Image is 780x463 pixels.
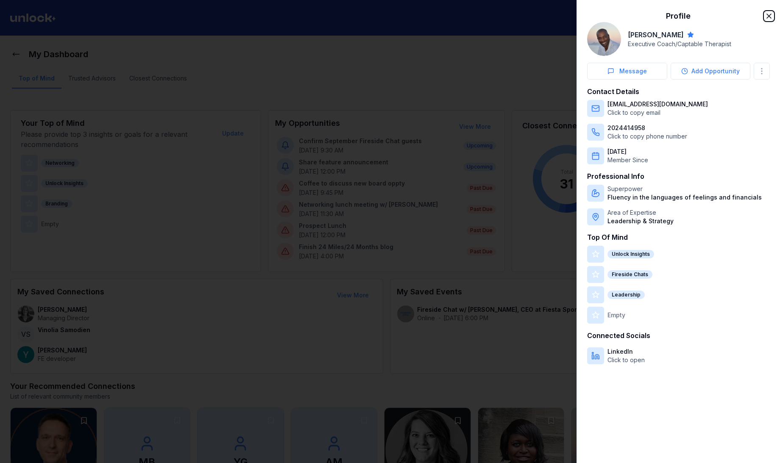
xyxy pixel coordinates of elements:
p: LinkedIn [607,347,645,356]
h3: Connected Socials [587,330,770,341]
h3: Professional Info [587,171,770,181]
button: Message [587,63,667,80]
div: Unlock Insights [607,250,654,258]
p: Executive Coach/Captable Therapist [628,40,731,48]
p: Click to open [607,356,645,364]
p: Superpower [607,185,762,193]
h2: Profile [587,10,770,22]
h3: Top Of Mind [587,232,770,242]
p: 2024414958 [607,124,687,132]
h3: Contact Details [587,86,770,97]
p: Fluency in the languages of feelings and financials [607,193,762,202]
p: Empty [607,311,625,319]
img: Gary_Hill_pic.jpg [587,22,621,56]
p: Click to copy email [607,108,708,117]
p: [DATE] [607,147,648,156]
p: Click to copy phone number [607,132,687,141]
p: Leadership & Strategy [607,217,674,225]
button: Add Opportunity [671,63,751,80]
p: [EMAIL_ADDRESS][DOMAIN_NAME] [607,100,708,108]
div: Leadership [607,291,645,299]
div: Fireside Chats [607,270,652,279]
p: Member Since [607,156,648,164]
p: Area of Expertise [607,208,674,217]
h2: [PERSON_NAME] [628,30,684,40]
